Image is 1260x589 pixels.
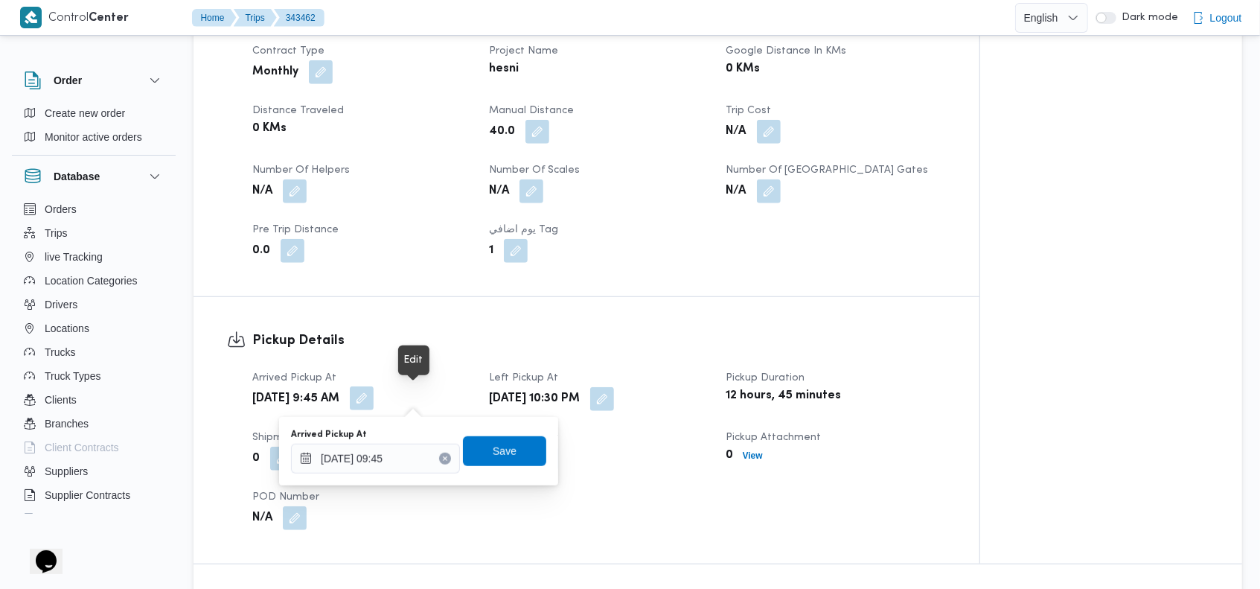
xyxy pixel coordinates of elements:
button: Supplier Contracts [18,483,170,507]
span: Number of Scales [489,165,580,175]
h3: Order [54,71,82,89]
b: [DATE] 10:30 PM [489,390,580,408]
b: 40.0 [489,123,515,141]
span: Branches [45,415,89,433]
button: Drivers [18,293,170,316]
b: Center [89,13,129,24]
span: Locations [45,319,89,337]
button: Create new order [18,101,170,125]
button: Order [24,71,164,89]
span: Trucks [45,343,75,361]
span: Shipment Number of Units [252,433,386,442]
span: Devices [45,510,82,528]
button: Orders [18,197,170,221]
b: 0.0 [252,242,270,260]
b: [DATE] 9:45 AM [252,390,339,408]
b: N/A [252,182,272,200]
button: Trips [234,9,277,27]
iframe: chat widget [15,529,63,574]
button: Save [463,436,546,466]
span: Number of [GEOGRAPHIC_DATA] Gates [726,165,929,175]
span: Suppliers [45,462,88,480]
b: hesni [489,60,519,78]
button: Devices [18,507,170,531]
span: Create new order [45,104,125,122]
button: 343462 [274,9,324,27]
button: Suppliers [18,459,170,483]
div: Edit [404,351,423,369]
button: Location Categories [18,269,170,293]
input: Press the down key to open a popover containing a calendar. [291,444,460,474]
div: Order [12,101,176,155]
span: Project Name [489,46,558,56]
span: Number of Helpers [252,165,350,175]
button: View [737,447,769,465]
span: Left Pickup At [489,373,558,383]
span: Distance Traveled [252,106,344,115]
button: Home [192,9,237,27]
span: Logout [1210,9,1242,27]
button: Trucks [18,340,170,364]
span: Drivers [45,296,77,313]
button: Client Contracts [18,436,170,459]
button: Locations [18,316,170,340]
span: Trip Cost [726,106,772,115]
b: 0 KMs [252,120,287,138]
b: N/A [726,123,746,141]
img: X8yXhbKr1z7QwAAAABJRU5ErkJggg== [20,7,42,28]
b: View [743,450,763,461]
b: 0 [726,447,734,465]
span: Supplier Contracts [45,486,130,504]
b: 0 KMs [726,60,761,78]
button: live Tracking [18,245,170,269]
span: Client Contracts [45,439,119,456]
span: POD Number [252,492,319,502]
span: Orders [45,200,77,218]
span: Location Categories [45,272,138,290]
h3: Pickup Details [252,331,946,351]
button: Monitor active orders [18,125,170,149]
b: 0 [252,450,260,468]
span: Manual Distance [489,106,574,115]
button: Truck Types [18,364,170,388]
b: 1 [489,242,493,260]
button: Logout [1186,3,1248,33]
span: Monitor active orders [45,128,142,146]
button: Database [24,168,164,185]
span: Pickup Attachment [726,433,822,442]
b: 12 hours, 45 minutes [726,387,842,405]
span: Clients [45,391,77,409]
span: Pre Trip Distance [252,225,339,235]
b: Monthly [252,63,298,81]
span: Trips [45,224,68,242]
b: N/A [252,509,272,527]
button: Branches [18,412,170,436]
span: live Tracking [45,248,103,266]
b: N/A [726,182,746,200]
span: Truck Types [45,367,100,385]
span: Dark mode [1116,12,1179,24]
span: Arrived Pickup At [252,373,336,383]
button: Clear input [439,453,451,465]
span: Google distance in KMs [726,46,847,56]
span: Save [493,442,517,460]
button: Trips [18,221,170,245]
h3: Database [54,168,100,185]
span: Contract Type [252,46,324,56]
div: Database [12,197,176,520]
b: N/A [489,182,509,200]
span: Pickup Duration [726,373,805,383]
label: Arrived Pickup At [291,429,367,441]
button: Clients [18,388,170,412]
span: يوم اضافي Tag [489,225,558,235]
